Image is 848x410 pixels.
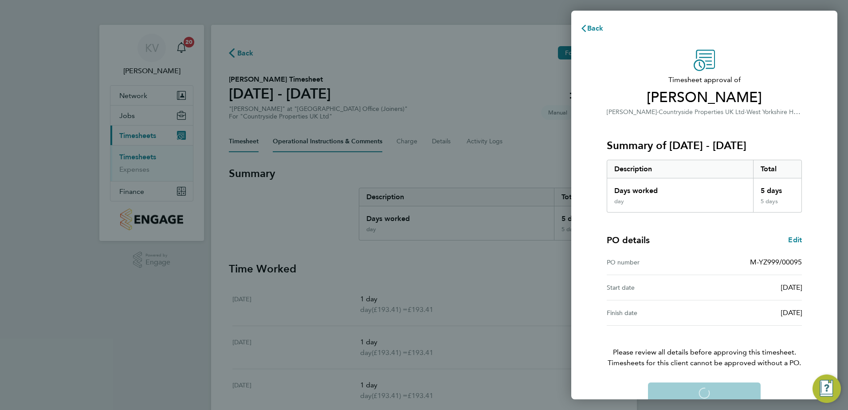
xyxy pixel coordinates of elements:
[657,108,659,116] span: ·
[745,108,746,116] span: ·
[607,282,704,293] div: Start date
[607,138,802,153] h3: Summary of [DATE] - [DATE]
[704,307,802,318] div: [DATE]
[607,178,753,198] div: Days worked
[596,326,813,368] p: Please review all details before approving this timesheet.
[607,108,657,116] span: [PERSON_NAME]
[607,307,704,318] div: Finish date
[614,198,624,205] div: day
[788,236,802,244] span: Edit
[607,75,802,85] span: Timesheet approval of
[596,358,813,368] span: Timesheets for this client cannot be approved without a PO.
[659,108,745,116] span: Countryside Properties UK Ltd
[753,198,802,212] div: 5 days
[587,24,604,32] span: Back
[607,160,753,178] div: Description
[607,257,704,268] div: PO number
[813,375,841,403] button: Engage Resource Center
[746,107,848,116] span: West Yorkshire Head Office (Joiners)
[750,258,802,266] span: M-YZ999/00095
[753,160,802,178] div: Total
[704,282,802,293] div: [DATE]
[607,89,802,106] span: [PERSON_NAME]
[788,235,802,245] a: Edit
[753,178,802,198] div: 5 days
[571,20,612,37] button: Back
[607,234,650,246] h4: PO details
[607,160,802,213] div: Summary of 18 - 24 Aug 2025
